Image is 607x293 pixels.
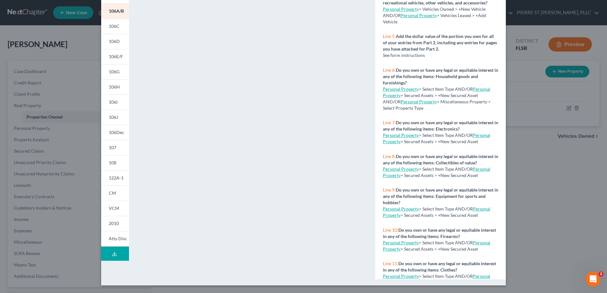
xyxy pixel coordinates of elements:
[383,240,419,245] a: Personal Property
[383,154,498,165] strong: Do you own or have any legal or equitable interest in any of the following items: Collectibles of...
[101,19,129,34] a: 106C
[109,114,118,120] span: 106J
[383,240,490,252] a: Personal Property
[383,273,473,279] span: > Select Item Type AND/OR
[383,166,490,178] span: > Secured Assets > +New Secured Asset
[101,140,129,155] a: 107
[109,130,124,135] span: 106Dec
[383,166,419,172] a: Personal Property
[383,132,419,138] a: Personal Property
[383,6,486,18] span: > Vehicles Owned > +New Vehicle AND/OR
[101,155,129,170] a: 108
[109,8,124,14] span: 106A/B
[101,231,129,247] a: Atty Disc
[109,23,120,29] span: 106C
[383,86,473,92] span: > Select Item Type AND/OR
[383,67,498,85] strong: Do you own or have any legal or equitable interest in any of the following items: Household goods...
[109,160,116,165] span: 108
[383,154,396,159] span: Line 8:
[383,86,490,98] a: Personal Property
[598,272,604,277] span: 2
[101,170,129,186] a: 122A-1
[101,110,129,125] a: 106J
[383,52,425,58] span: See form instructions
[109,145,116,150] span: 107
[109,84,120,89] span: 106H
[383,240,473,245] span: > Select Item Type AND/OR
[586,272,601,287] iframe: Intercom live chat
[383,273,419,279] a: Personal Property
[383,132,473,138] span: > Select Item Type AND/OR
[383,166,473,172] span: > Select Item Type AND/OR
[101,216,129,231] a: 2010
[383,227,398,233] span: Line 10:
[109,221,119,226] span: 2010
[109,175,124,180] span: 122A-1
[101,95,129,110] a: 106I
[383,34,396,39] span: Line 5:
[109,54,123,59] span: 106E/F
[383,187,498,205] strong: Do you own or have any legal or equitable interest in any of the following items: Equipment for s...
[383,120,396,125] span: Line 7:
[109,69,120,74] span: 106G
[101,49,129,64] a: 106E/F
[401,13,437,18] a: Personal Property
[101,34,129,49] a: 106D
[383,187,396,192] span: Line 9:
[101,125,129,140] a: 106Dec
[383,240,490,252] span: > Secured Assets > +New Secured Asset
[383,206,473,211] span: > Select Item Type AND/OR
[383,166,490,178] a: Personal Property
[109,99,118,105] span: 106I
[101,3,129,19] a: 106A/B
[383,120,498,131] strong: Do you own or have any legal or equitable interest in any of the following items: Electronics?
[383,13,486,24] span: > Vehicles Leased > +Add Vehicle
[101,201,129,216] a: VCM
[109,39,120,44] span: 106D
[383,206,419,211] a: Personal Property
[383,67,396,73] span: Line 6:
[109,236,127,241] span: Atty Disc
[109,190,116,196] span: CM
[101,64,129,79] a: 106G
[101,186,129,201] a: CM
[383,6,419,12] a: Personal Property
[383,261,398,266] span: Line 11:
[383,86,419,92] a: Personal Property
[383,34,497,52] strong: Add the dollar value of the portion you own for all of your entries from Part 2, including any en...
[383,86,490,104] span: > Secured Assets > +New Secured Asset AND/OR
[401,99,437,104] a: Personal Property
[383,227,496,239] strong: Do you own or have any legal or equitable interest in any of the following items: Firearms?
[101,79,129,95] a: 106H
[383,261,496,272] strong: Do you own or have any legal or equitable interest in any of the following items: Clothes?
[109,205,119,211] span: VCM
[383,99,491,111] span: > Miscellaneous Property > Select Property Type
